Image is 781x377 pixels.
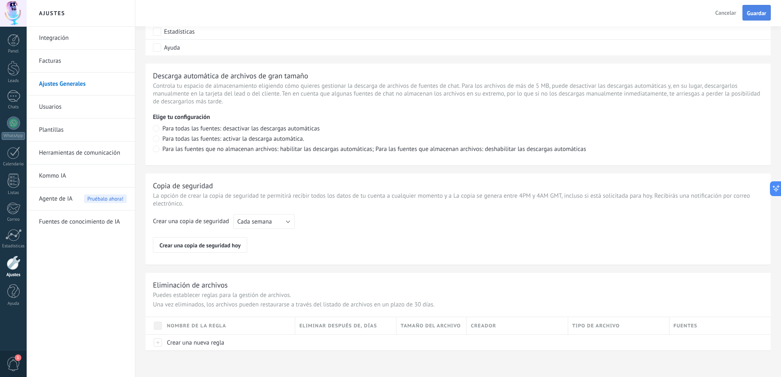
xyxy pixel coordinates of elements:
[2,244,25,249] div: Estadísticas
[164,28,195,36] div: Estadísticas
[2,190,25,196] div: Listas
[39,27,127,50] a: Integración
[39,142,127,165] a: Herramientas de comunicación
[39,50,127,73] a: Facturas
[2,78,25,84] div: Leads
[674,322,697,330] span: Fuentes
[27,73,135,96] li: Ajustes Generales
[2,272,25,278] div: Ajustes
[2,105,25,110] div: Chats
[39,119,127,142] a: Plantillas
[153,291,763,299] p: Puedes establecer reglas para la gestión de archivos.
[27,119,135,142] li: Plantillas
[572,322,620,330] span: Tipo de archivo
[27,27,135,50] li: Integración
[2,49,25,54] div: Panel
[153,135,763,143] label: Para todas las fuentes: activar la descarga automática.
[2,217,25,222] div: Correo
[153,146,763,153] label: Para las fuentes que no almacenan archivos: habilitar las descargas automáticas; Para las fuentes...
[39,165,127,187] a: Kommo IA
[15,354,21,361] span: 1
[153,280,228,290] div: Eliminación de archivos
[164,44,180,52] div: Ayuda
[27,187,135,210] li: Agente de IA
[162,145,586,153] span: Para las fuentes que no almacenan archivos: habilitar las descargas automáticas; Para las fuentes...
[742,5,771,21] button: Guardar
[159,243,241,248] span: Crear una copia de seguridad hoy
[27,96,135,119] li: Usuarios
[233,214,295,229] button: Cada semana
[27,142,135,165] li: Herramientas de comunicación
[153,192,763,208] div: La opción de crear la copia de seguridad te permitirá recibir todos los datos de tu cuenta a cual...
[153,125,763,133] label: Para todas las fuentes: desactivar las descargas automáticas
[747,10,766,16] span: Guardar
[153,301,763,308] p: Una vez eliminados, los archivos pueden restaurarse a través del listado de archivos en un plazo ...
[153,237,247,253] button: Crear una copia de seguridad hoy
[84,194,127,203] span: Pruébalo ahora!
[153,113,763,121] p: Elige tu configuración
[39,210,127,233] a: Fuentes de conocimiento de IA
[153,71,308,80] div: Descarga automática de archivos de gran tamaño
[167,339,224,347] span: Crear una nueva regla
[167,322,226,330] span: Nombre de la regla
[299,322,377,330] span: Eliminar después de, días
[39,187,73,210] span: Agente de IA
[153,217,229,229] div: Crear una copia de seguridad
[162,135,304,143] span: Para todas las fuentes: activar la descarga automática.
[715,9,736,16] span: Cancelar
[153,181,213,190] div: Copia de seguridad
[2,301,25,306] div: Ayuda
[2,132,25,140] div: WhatsApp
[39,96,127,119] a: Usuarios
[153,82,763,105] p: Controla tu espacio de almacenamiento eligiendo cómo quieres gestionar la descarga de archivos de...
[2,162,25,167] div: Calendario
[27,210,135,233] li: Fuentes de conocimiento de IA
[39,73,127,96] a: Ajustes Generales
[712,7,740,19] button: Cancelar
[27,50,135,73] li: Facturas
[39,187,127,210] a: Agente de IAPruébalo ahora!
[401,322,461,330] span: Tamaño del archivo
[237,218,272,226] span: Cada semana
[27,165,135,187] li: Kommo IA
[162,125,320,133] span: Para todas las fuentes: desactivar las descargas automáticas
[163,335,291,350] div: Crear una nueva regla
[471,322,496,330] span: Creador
